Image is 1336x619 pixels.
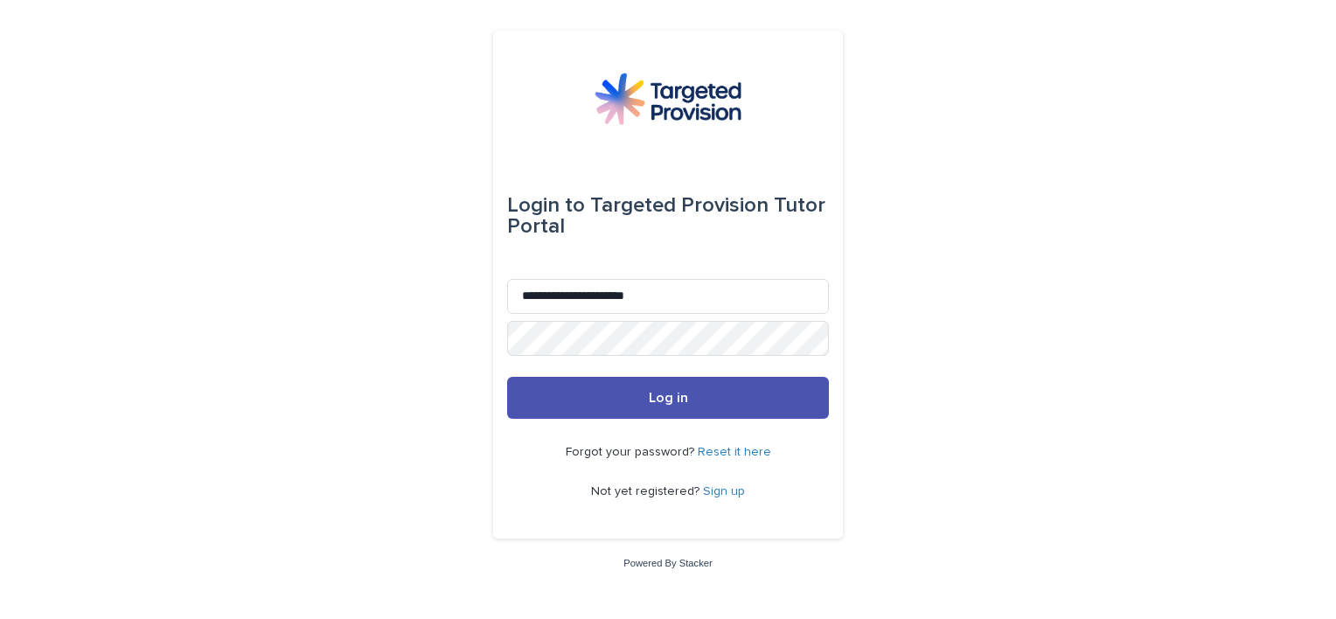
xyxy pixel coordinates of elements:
[649,391,688,405] span: Log in
[507,181,829,251] div: Targeted Provision Tutor Portal
[591,485,703,497] span: Not yet registered?
[703,485,745,497] a: Sign up
[566,446,698,458] span: Forgot your password?
[698,446,771,458] a: Reset it here
[623,558,712,568] a: Powered By Stacker
[595,73,741,125] img: M5nRWzHhSzIhMunXDL62
[507,195,585,216] span: Login to
[507,377,829,419] button: Log in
